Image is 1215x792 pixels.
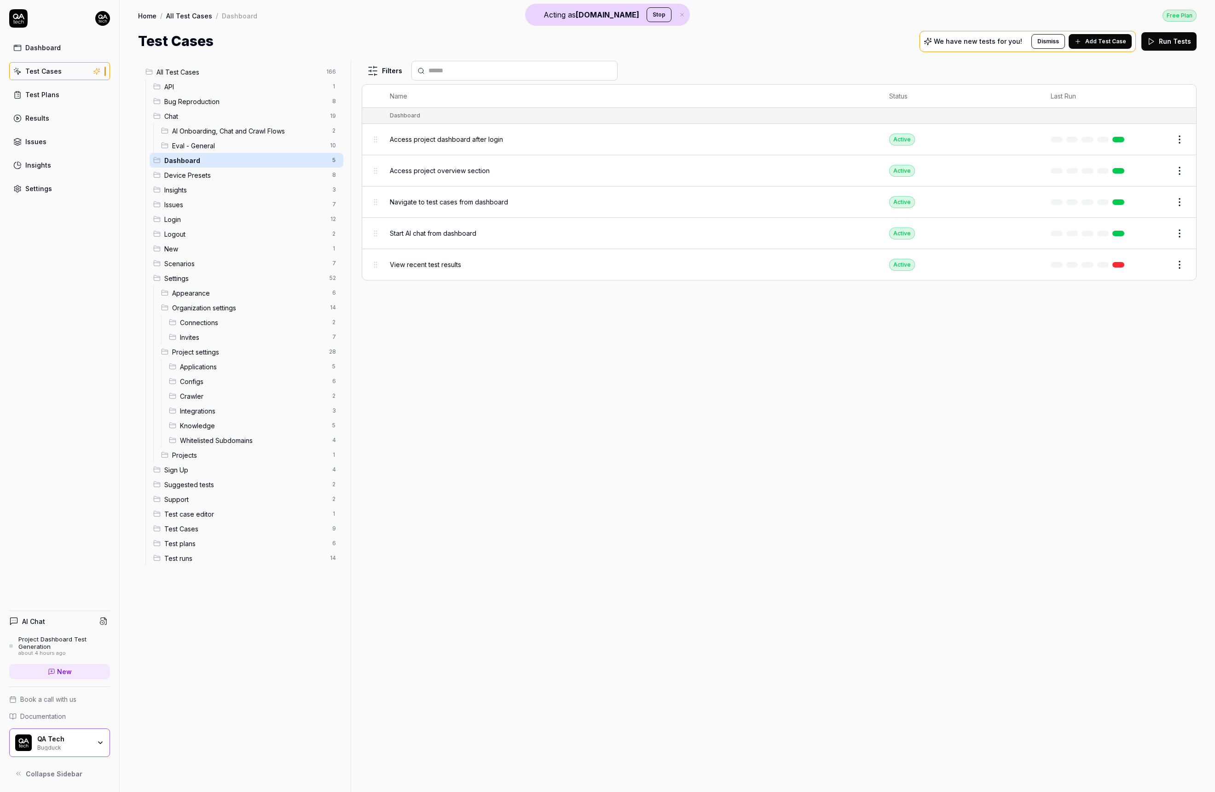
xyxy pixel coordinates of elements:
[1163,9,1197,22] a: Free Plan
[165,374,343,389] div: Drag to reorderConfigs6
[164,553,324,563] span: Test runs
[329,258,340,269] span: 7
[25,160,51,170] div: Insights
[180,421,327,431] span: Knowledge
[329,199,340,210] span: 7
[889,259,915,271] div: Active
[1031,34,1065,49] button: Dismiss
[164,495,327,504] span: Support
[150,462,343,477] div: Drag to reorderSign Up4
[329,287,340,298] span: 6
[165,403,343,418] div: Drag to reorderIntegrations3
[15,734,32,751] img: QA Tech Logo
[1085,37,1126,46] span: Add Test Case
[150,79,343,94] div: Drag to reorderAPI1
[1041,85,1137,108] th: Last Run
[25,43,61,52] div: Dashboard
[165,433,343,448] div: Drag to reorderWhitelisted Subdomains4
[157,285,343,300] div: Drag to reorderAppearance6
[25,113,49,123] div: Results
[164,229,327,239] span: Logout
[9,62,110,80] a: Test Cases
[157,123,343,138] div: Drag to reorderAI Onboarding, Chat and Crawl Flows2
[362,186,1196,218] tr: Navigate to test cases from dashboardActive
[880,85,1041,108] th: Status
[329,184,340,195] span: 3
[164,274,324,283] span: Settings
[390,166,490,175] span: Access project overview section
[329,361,340,372] span: 5
[326,553,340,564] span: 14
[329,332,340,343] span: 7
[57,667,72,676] span: New
[329,81,340,92] span: 1
[9,711,110,721] a: Documentation
[138,31,214,52] h1: Test Cases
[1163,10,1197,22] div: Free Plan
[165,315,343,330] div: Drag to reorderConnections2
[18,635,110,651] div: Project Dashboard Test Generation
[647,7,671,22] button: Stop
[180,391,327,401] span: Crawler
[150,492,343,507] div: Drag to reorderSupport2
[216,11,218,20] div: /
[25,66,62,76] div: Test Cases
[150,536,343,551] div: Drag to reorderTest plans6
[164,200,327,210] span: Issues
[138,11,156,20] a: Home
[329,435,340,446] span: 4
[157,344,343,359] div: Drag to reorderProject settings28
[222,11,257,20] div: Dashboard
[9,180,110,198] a: Settings
[329,96,340,107] span: 8
[326,302,340,313] span: 14
[325,346,340,357] span: 28
[180,318,327,327] span: Connections
[164,156,327,165] span: Dashboard
[180,377,327,386] span: Configs
[326,273,340,284] span: 52
[157,300,343,315] div: Drag to reorderOrganization settings14
[390,228,476,238] span: Start AI chat from dashboard
[160,11,162,20] div: /
[165,389,343,403] div: Drag to reorderCrawler2
[150,507,343,521] div: Drag to reorderTest case editor1
[329,523,340,534] span: 9
[390,197,508,207] span: Navigate to test cases from dashboard
[166,11,212,20] a: All Test Cases
[164,524,327,534] span: Test Cases
[9,39,110,57] a: Dashboard
[164,185,327,195] span: Insights
[150,168,343,182] div: Drag to reorderDevice Presets8
[165,359,343,374] div: Drag to reorderApplications5
[390,260,461,269] span: View recent test results
[329,508,340,519] span: 1
[329,538,340,549] span: 6
[329,479,340,490] span: 2
[329,494,340,505] span: 2
[9,133,110,151] a: Issues
[889,196,915,208] div: Active
[172,141,324,151] span: Eval - General
[25,184,52,193] div: Settings
[150,153,343,168] div: Drag to reorderDashboard5
[25,90,59,99] div: Test Plans
[164,170,327,180] span: Device Presets
[180,406,327,416] span: Integrations
[150,182,343,197] div: Drag to reorderInsights3
[20,694,76,704] span: Book a call with us
[150,227,343,241] div: Drag to reorderLogout2
[9,764,110,783] button: Collapse Sidebar
[9,728,110,757] button: QA Tech LogoQA TechBugduck
[362,62,408,80] button: Filters
[150,256,343,271] div: Drag to reorderScenarios7
[889,134,915,146] div: Active
[9,109,110,127] a: Results
[172,450,327,460] span: Projects
[9,86,110,104] a: Test Plans
[329,243,340,254] span: 1
[150,241,343,256] div: Drag to reorderNew1
[172,303,324,313] span: Organization settings
[150,197,343,212] div: Drag to reorderIssues7
[164,259,327,268] span: Scenarios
